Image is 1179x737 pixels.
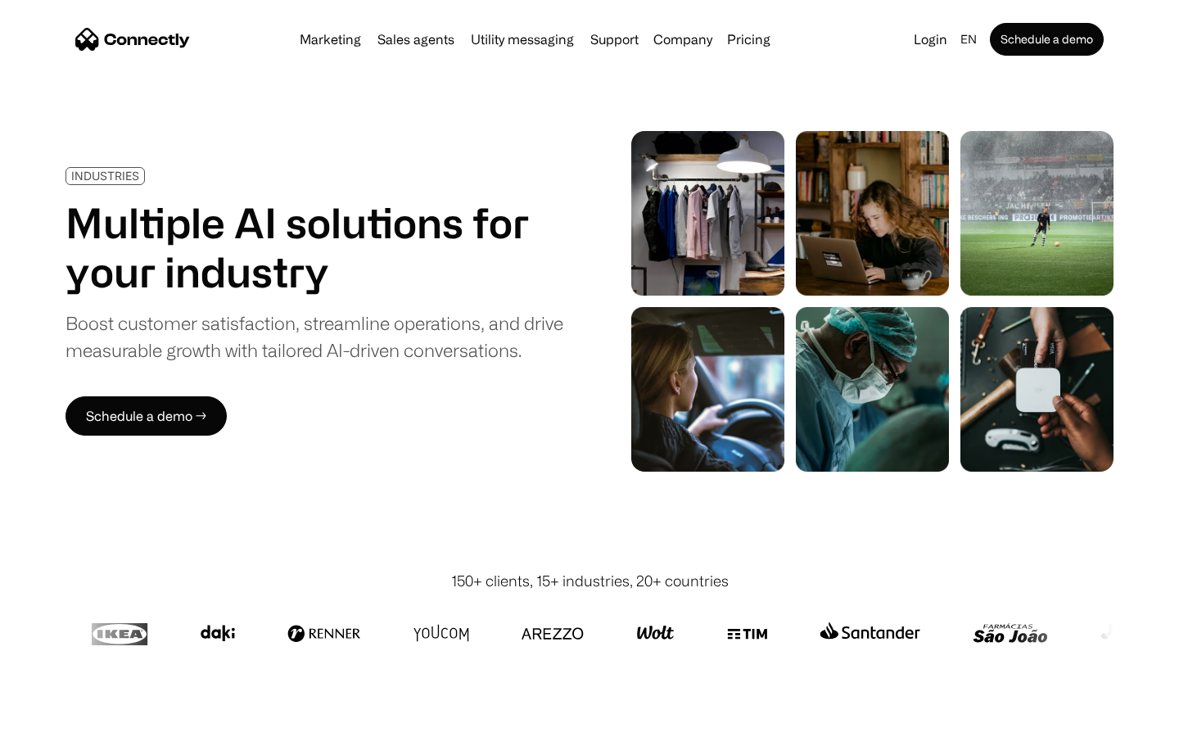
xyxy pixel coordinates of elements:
div: Company [653,28,712,51]
div: Boost customer satisfaction, streamline operations, and drive measurable growth with tailored AI-... [65,310,563,364]
div: en [960,28,977,51]
a: Utility messaging [464,33,580,46]
div: 150+ clients, 15+ industries, 20+ countries [451,570,729,592]
a: Marketing [293,33,368,46]
a: Schedule a demo [990,23,1104,56]
a: Pricing [720,33,777,46]
ul: Language list [33,708,98,731]
a: Sales agents [371,33,461,46]
a: Support [584,33,645,46]
aside: Language selected: English [16,707,98,731]
a: Schedule a demo → [65,396,227,436]
div: INDUSTRIES [71,170,139,182]
h1: Multiple AI solutions for your industry [65,198,563,296]
a: Login [907,28,954,51]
